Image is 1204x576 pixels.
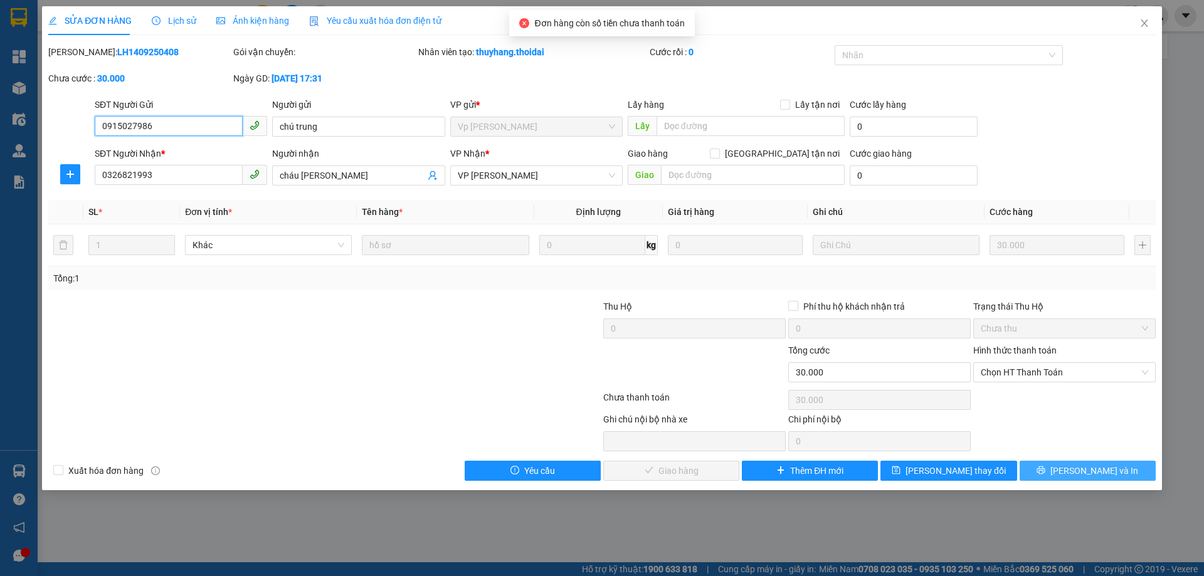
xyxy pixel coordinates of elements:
span: Vp Lê Hoàn [458,117,615,136]
span: Chọn HT Thanh Toán [981,363,1148,382]
span: user-add [428,170,438,181]
span: picture [216,16,225,25]
input: Dọc đường [657,116,845,136]
button: delete [53,235,73,255]
span: plus [776,466,785,476]
span: Lấy [628,116,657,136]
input: Dọc đường [661,165,845,185]
button: Close [1127,6,1162,41]
div: SĐT Người Nhận [95,147,267,160]
div: Nhân viên tạo: [418,45,647,59]
b: LH1409250408 [117,47,179,57]
label: Cước giao hàng [850,149,912,159]
label: Cước lấy hàng [850,100,906,110]
span: Lấy tận nơi [790,98,845,112]
span: Thu Hộ [603,301,632,312]
button: plus [60,164,80,184]
span: [GEOGRAPHIC_DATA] tận nơi [720,147,845,160]
span: Định lượng [576,207,621,217]
div: Gói vận chuyển: [233,45,416,59]
span: edit [48,16,57,25]
b: 0 [689,47,694,57]
span: clock-circle [152,16,161,25]
span: Ảnh kiện hàng [216,16,289,26]
span: Khác [193,236,344,254]
div: Chưa cước : [48,71,231,85]
button: plusThêm ĐH mới [742,461,878,481]
input: 0 [990,235,1124,255]
span: [PERSON_NAME] thay đổi [906,464,1006,478]
span: Tên hàng [362,207,403,217]
b: 30.000 [97,73,125,83]
img: icon [309,16,319,26]
button: save[PERSON_NAME] thay đổi [880,461,1017,481]
span: Yêu cầu xuất hóa đơn điện tử [309,16,441,26]
span: Giao [628,165,661,185]
span: phone [250,120,260,130]
span: Chưa thu [981,319,1148,338]
input: VD: Bàn, Ghế [362,235,529,255]
button: printer[PERSON_NAME] và In [1020,461,1156,481]
span: Giao hàng [628,149,668,159]
div: VP gửi [450,98,623,112]
div: Tổng: 1 [53,271,465,285]
th: Ghi chú [808,200,985,224]
span: info-circle [151,466,160,475]
span: Lịch sử [152,16,196,26]
input: Cước lấy hàng [850,117,978,137]
b: thuyhang.thoidai [476,47,544,57]
div: Chi phí nội bộ [788,412,971,431]
div: SĐT Người Gửi [95,98,267,112]
span: [PERSON_NAME] và In [1050,464,1138,478]
span: exclamation-circle [510,466,519,476]
span: save [892,466,900,476]
span: close [1139,18,1149,28]
span: Giá trị hàng [668,207,714,217]
span: printer [1037,466,1045,476]
span: Phí thu hộ khách nhận trả [798,300,910,313]
span: kg [645,235,658,255]
div: Ghi chú nội bộ nhà xe [603,412,786,431]
b: [DATE] 17:31 [272,73,322,83]
div: Người gửi [272,98,445,112]
span: Cước hàng [990,207,1033,217]
div: Trạng thái Thu Hộ [973,300,1156,313]
button: plus [1134,235,1151,255]
div: Người nhận [272,147,445,160]
div: Chưa thanh toán [602,390,787,412]
label: Hình thức thanh toán [973,345,1057,355]
span: Thêm ĐH mới [790,464,843,478]
span: Đơn vị tính [185,207,232,217]
div: Ngày GD: [233,71,416,85]
span: phone [250,169,260,179]
input: 0 [668,235,803,255]
span: VP Nguyễn Quốc Trị [458,166,615,185]
div: Cước rồi : [650,45,832,59]
div: [PERSON_NAME]: [48,45,231,59]
span: Đơn hàng còn số tiền chưa thanh toán [534,18,684,28]
span: Yêu cầu [524,464,555,478]
span: Xuất hóa đơn hàng [63,464,149,478]
span: SL [88,207,98,217]
input: Cước giao hàng [850,165,978,186]
span: SỬA ĐƠN HÀNG [48,16,132,26]
span: plus [61,169,80,179]
input: Ghi Chú [813,235,980,255]
span: Tổng cước [788,345,830,355]
span: close-circle [519,18,529,28]
span: Lấy hàng [628,100,664,110]
button: checkGiao hàng [603,461,739,481]
span: VP Nhận [450,149,485,159]
button: exclamation-circleYêu cầu [465,461,601,481]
